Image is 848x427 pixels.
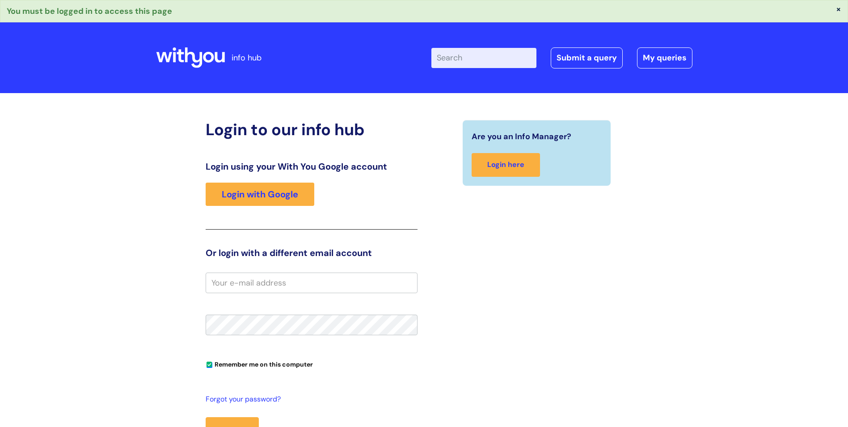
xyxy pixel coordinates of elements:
button: × [836,5,841,13]
p: info hub [232,51,262,65]
h3: Or login with a different email account [206,248,418,258]
a: Submit a query [551,47,623,68]
a: Forgot your password? [206,393,413,406]
h3: Login using your With You Google account [206,161,418,172]
a: My queries [637,47,692,68]
h2: Login to our info hub [206,120,418,139]
a: Login with Google [206,183,314,206]
label: Remember me on this computer [206,359,313,368]
span: Are you an Info Manager? [472,129,571,144]
input: Your e-mail address [206,273,418,293]
input: Remember me on this computer [207,362,212,368]
a: Login here [472,153,540,177]
div: You can uncheck this option if you're logging in from a shared device [206,357,418,371]
input: Search [431,48,536,68]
